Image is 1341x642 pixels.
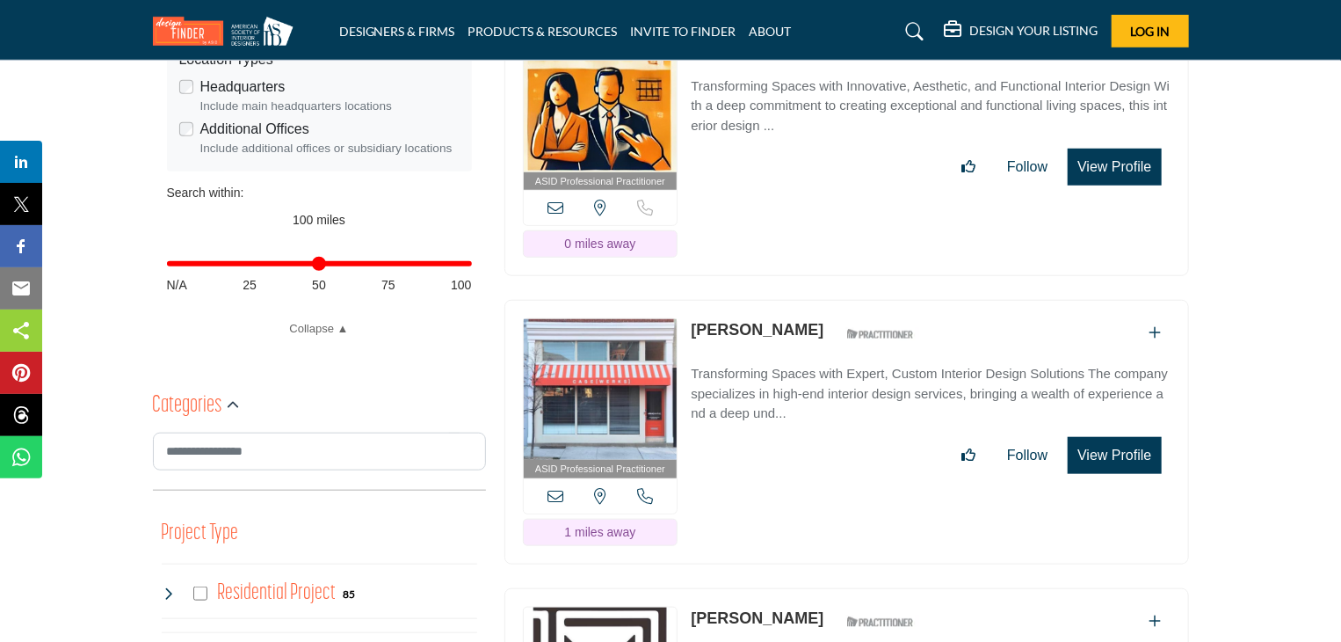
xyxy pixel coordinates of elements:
button: Like listing [950,150,987,185]
a: DESIGNERS & FIRMS [339,24,455,39]
a: Add To List [1149,325,1162,340]
span: 100 [451,276,471,295]
span: N/A [167,276,187,295]
b: 85 [343,588,355,601]
span: 1 miles away [564,525,635,539]
div: Include additional offices or subsidiary locations [200,140,460,157]
a: ASID Professional Practitioner [524,319,678,478]
a: Transforming Spaces with Expert, Custom Interior Design Solutions The company specializes in high... [691,354,1170,424]
span: 75 [381,276,395,295]
img: Leah Wettstein, ASID [524,32,678,172]
a: PRODUCTS & RESOURCES [468,24,618,39]
div: 85 Results For Residential Project [343,586,355,602]
h4: Residential Project: Types of projects range from simple residential renovations to highly comple... [217,578,336,609]
a: Search [888,18,935,46]
span: 25 [243,276,257,295]
span: 100 miles [293,213,345,227]
h5: DESIGN YOUR LISTING [970,23,1098,39]
input: Search Category [153,433,486,471]
label: Additional Offices [200,119,309,140]
img: Site Logo [153,17,302,46]
button: Project Type [162,517,239,551]
span: ASID Professional Practitioner [535,462,665,477]
h2: Categories [153,390,222,422]
button: Like listing [950,438,987,473]
a: Add To List [1149,614,1162,629]
a: Collapse ▲ [167,320,472,338]
div: Search within: [167,184,472,202]
a: [PERSON_NAME] [691,321,823,339]
a: [PERSON_NAME] [691,609,823,627]
img: Matthew Malaquias [524,319,678,460]
button: Follow [996,438,1059,473]
p: Matthew Malaquias [691,318,823,342]
a: ABOUT [750,24,792,39]
div: DESIGN YOUR LISTING [945,21,1098,42]
p: Transforming Spaces with Innovative, Aesthetic, and Functional Interior Design With a deep commit... [691,77,1170,136]
span: ASID Professional Practitioner [535,174,665,189]
button: Follow [996,150,1059,185]
a: Transforming Spaces with Innovative, Aesthetic, and Functional Interior Design With a deep commit... [691,66,1170,136]
a: INVITE TO FINDER [631,24,736,39]
button: View Profile [1068,437,1161,474]
span: Log In [1130,24,1170,39]
img: ASID Qualified Practitioners Badge Icon [840,611,919,633]
button: Log In [1112,15,1189,47]
span: 0 miles away [564,237,635,251]
span: 50 [312,276,326,295]
p: Transforming Spaces with Expert, Custom Interior Design Solutions The company specializes in high... [691,364,1170,424]
label: Headquarters [200,77,286,98]
p: Lauren Levine [691,607,823,631]
img: ASID Qualified Practitioners Badge Icon [840,323,919,345]
input: Select Residential Project checkbox [193,587,207,601]
button: View Profile [1068,149,1161,186]
div: Include main headquarters locations [200,98,460,115]
a: ASID Professional Practitioner [524,32,678,191]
